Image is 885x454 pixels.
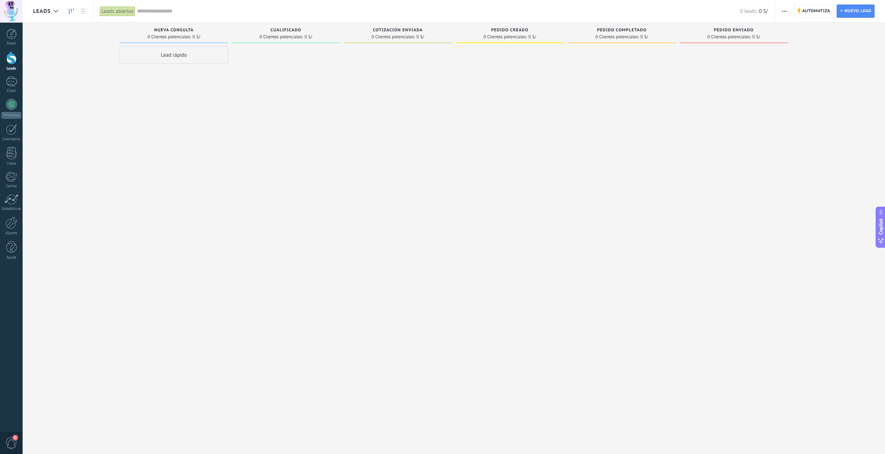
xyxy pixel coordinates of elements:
div: Nueva consulta [123,28,225,34]
span: 0 S/ [193,35,200,39]
div: Ayuda [1,255,22,260]
span: 0 S/ [641,35,648,39]
div: Pedido enviado [683,28,785,34]
span: Cualificado [271,28,301,33]
span: 1 [13,435,18,440]
a: Nuevo lead [837,5,875,18]
div: Calendario [1,137,22,142]
span: 0 S/ [529,35,536,39]
div: Cotización enviada [347,28,449,34]
span: Pedido completado [597,28,647,33]
div: WhatsApp [1,112,21,119]
span: 0 Clientes potenciales: [371,35,415,39]
button: Más [779,5,789,18]
span: 0 S/ [753,35,760,39]
div: Ajustes [1,231,22,236]
span: Copilot [877,218,884,234]
div: Pedido creado [459,28,561,34]
span: Pedido creado [491,28,528,33]
div: Pedido completado [571,28,673,34]
span: Leads [33,8,51,15]
span: 0 Clientes potenciales: [147,35,191,39]
span: 0 Clientes potenciales: [707,35,751,39]
span: Cotización enviada [373,28,423,33]
span: Nuevo lead [844,5,871,17]
span: Pedido enviado [714,28,754,33]
div: Lead rápido [120,46,228,64]
span: 0 S/ [417,35,424,39]
span: Automatiza [802,5,830,17]
div: Leads [1,66,22,71]
div: Listas [1,161,22,166]
span: 0 Clientes potenciales: [595,35,639,39]
div: Estadísticas [1,207,22,211]
span: Nueva consulta [154,28,193,33]
div: Cualificado [235,28,337,34]
span: 0 S/ [759,8,767,15]
span: 0 Clientes potenciales: [259,35,303,39]
div: Correo [1,184,22,189]
span: 0 S/ [305,35,312,39]
span: 0 leads: [740,8,757,15]
div: Leads abiertos [100,6,135,16]
span: 0 Clientes potenciales: [483,35,527,39]
div: Chats [1,89,22,93]
a: Leads [65,5,77,18]
a: Lista [77,5,89,18]
div: Panel [1,41,22,46]
a: Automatiza [794,5,834,18]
